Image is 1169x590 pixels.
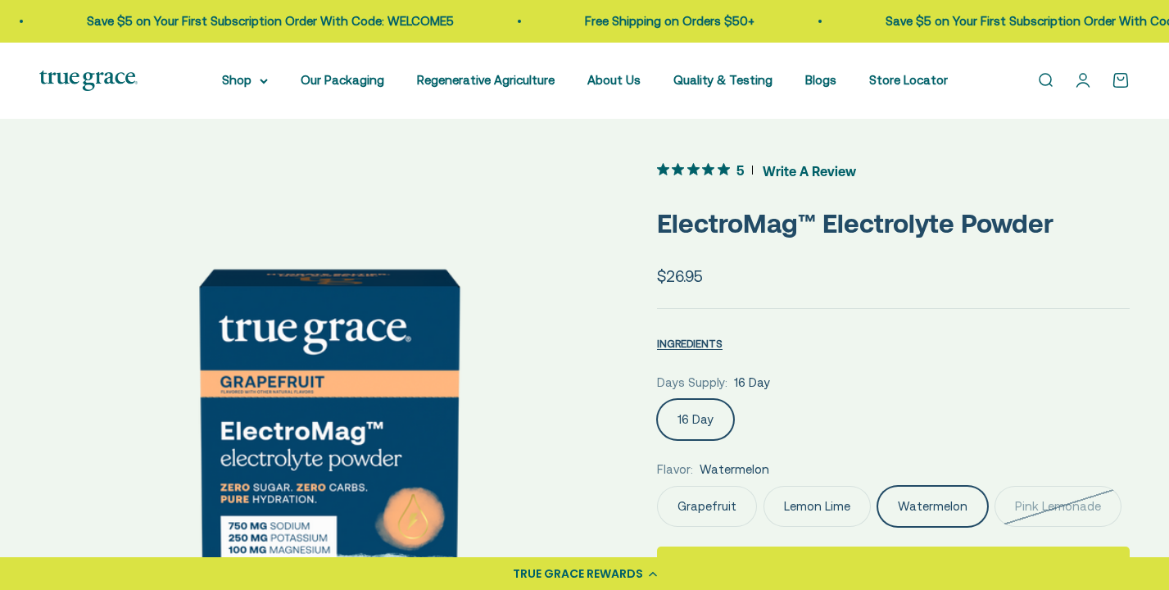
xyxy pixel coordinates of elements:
span: Write A Review [763,158,856,183]
span: INGREDIENTS [657,338,723,350]
p: Save $5 on Your First Subscription Order With Code: WELCOME5 [87,11,454,31]
a: Store Locator [869,73,948,87]
span: 16 Day [734,373,770,393]
sale-price: $26.95 [657,264,703,288]
legend: Days Supply: [657,373,727,393]
a: About Us [587,73,641,87]
span: 5 [736,161,744,178]
a: Regenerative Agriculture [417,73,555,87]
button: 5 out 5 stars rating in total 3 reviews. Jump to reviews. [657,158,856,183]
legend: Flavor: [657,460,693,479]
a: Blogs [805,73,836,87]
summary: Shop [222,70,268,90]
div: TRUE GRACE REWARDS [513,565,643,583]
a: Our Packaging [301,73,384,87]
a: Quality & Testing [673,73,773,87]
button: INGREDIENTS [657,334,723,353]
a: Free Shipping on Orders $50+ [585,14,754,28]
span: Watermelon [700,460,769,479]
p: ElectroMag™ Electrolyte Powder [657,202,1130,244]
